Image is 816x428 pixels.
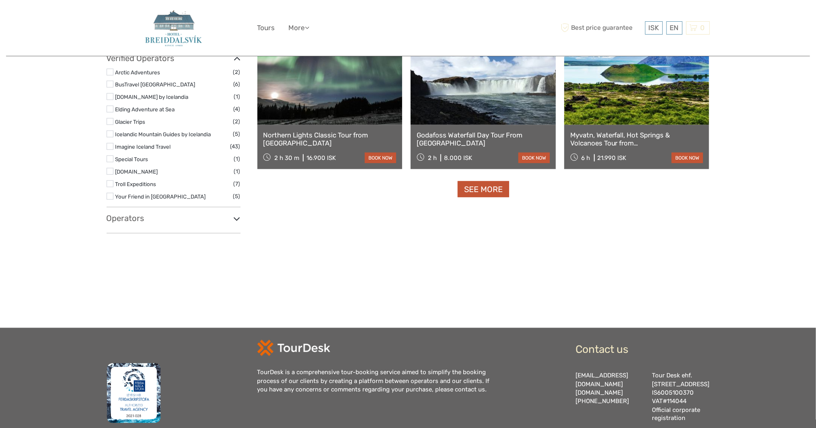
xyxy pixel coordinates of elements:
[666,21,682,35] div: EN
[230,142,240,151] span: (43)
[576,389,623,396] a: [DOMAIN_NAME]
[115,156,148,162] a: Special Tours
[598,154,627,162] div: 21.990 ISK
[699,24,706,32] span: 0
[672,153,703,163] a: book now
[115,81,195,88] a: BusTravel [GEOGRAPHIC_DATA]
[92,12,102,22] button: Open LiveChat chat widget
[141,6,206,50] img: 2448-51b0dc00-3c6d-4da0-812a-e099997996f9_logo_big.jpg
[649,24,659,32] span: ISK
[263,131,397,147] a: Northern Lights Classic Tour from [GEOGRAPHIC_DATA]
[234,80,240,89] span: (6)
[576,343,710,356] h2: Contact us
[576,371,644,423] div: [EMAIL_ADDRESS][DOMAIN_NAME] [PHONE_NUMBER]
[115,69,160,76] a: Arctic Adventures
[365,153,396,163] a: book now
[11,14,91,20] p: We're away right now. Please check back later!
[107,213,240,223] h3: Operators
[518,153,550,163] a: book now
[115,143,171,150] a: Imagine Iceland Travel
[306,154,336,162] div: 16.900 ISK
[570,131,703,147] a: Myvatn, Waterfall, Hot Springs & Volcanoes Tour from [GEOGRAPHIC_DATA]
[107,363,161,423] img: fms.png
[234,154,240,164] span: (1)
[234,179,240,188] span: (7)
[107,53,240,63] h3: Verified Operators
[289,22,310,34] a: More
[559,21,643,35] span: Best price guarantee
[652,371,710,423] div: Tour Desk ehf. [STREET_ADDRESS] IS6005100370 VAT#114044
[428,154,437,162] span: 2 h
[115,119,146,125] a: Glacier Trips
[274,154,299,162] span: 2 h 30 m
[115,131,211,137] a: Icelandic Mountain Guides by Icelandia
[233,68,240,77] span: (2)
[417,131,550,147] a: Godafoss Waterfall Day Tour From [GEOGRAPHIC_DATA]
[582,154,590,162] span: 6 h
[257,22,275,34] a: Tours
[233,192,240,201] span: (5)
[257,368,499,394] div: TourDesk is a comprehensive tour-booking service aimed to simplify the booking process of our cli...
[257,340,330,356] img: td-logo-white.png
[233,129,240,139] span: (5)
[115,106,175,113] a: Elding Adventure at Sea
[458,181,509,198] a: See more
[115,193,206,200] a: Your Friend in [GEOGRAPHIC_DATA]
[444,154,472,162] div: 8.000 ISK
[115,168,158,175] a: [DOMAIN_NAME]
[652,406,701,422] a: Official corporate registration
[234,167,240,176] span: (1)
[115,94,189,100] a: [DOMAIN_NAME] by Icelandia
[234,104,240,114] span: (4)
[234,92,240,101] span: (1)
[233,117,240,126] span: (2)
[115,181,156,187] a: Troll Expeditions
